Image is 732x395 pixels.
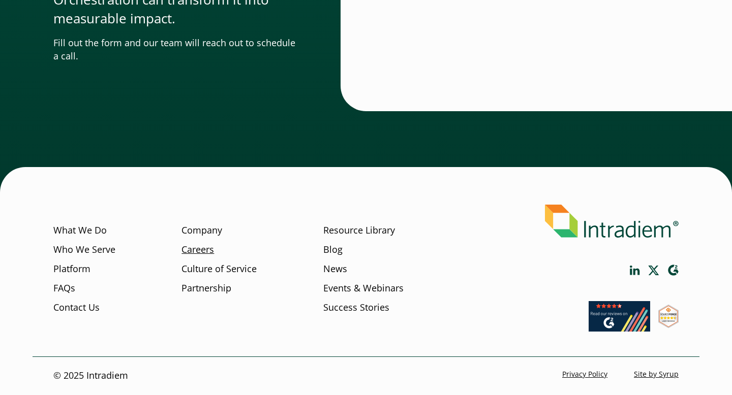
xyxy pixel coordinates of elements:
[323,282,404,295] a: Events & Webinars
[545,205,679,238] img: Intradiem
[53,224,107,237] a: What We Do
[53,370,128,383] p: © 2025 Intradiem
[667,265,679,276] a: Link opens in a new window
[53,243,115,256] a: Who We Serve
[323,301,389,314] a: Success Stories
[658,305,679,328] img: SourceForge User Reviews
[53,37,300,63] p: Fill out the form and our team will reach out to schedule a call.
[53,301,100,314] a: Contact Us
[323,243,343,256] a: Blog
[589,301,650,332] img: Read our reviews on G2
[323,224,395,237] a: Resource Library
[323,262,347,276] a: News
[630,266,640,275] a: Link opens in a new window
[53,282,75,295] a: FAQs
[181,262,257,276] a: Culture of Service
[53,262,90,276] a: Platform
[648,266,659,275] a: Link opens in a new window
[589,322,650,334] a: Link opens in a new window
[181,282,231,295] a: Partnership
[658,318,679,331] a: Link opens in a new window
[634,370,679,379] a: Site by Syrup
[181,224,222,237] a: Company
[181,243,214,256] a: Careers
[562,370,607,379] a: Privacy Policy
